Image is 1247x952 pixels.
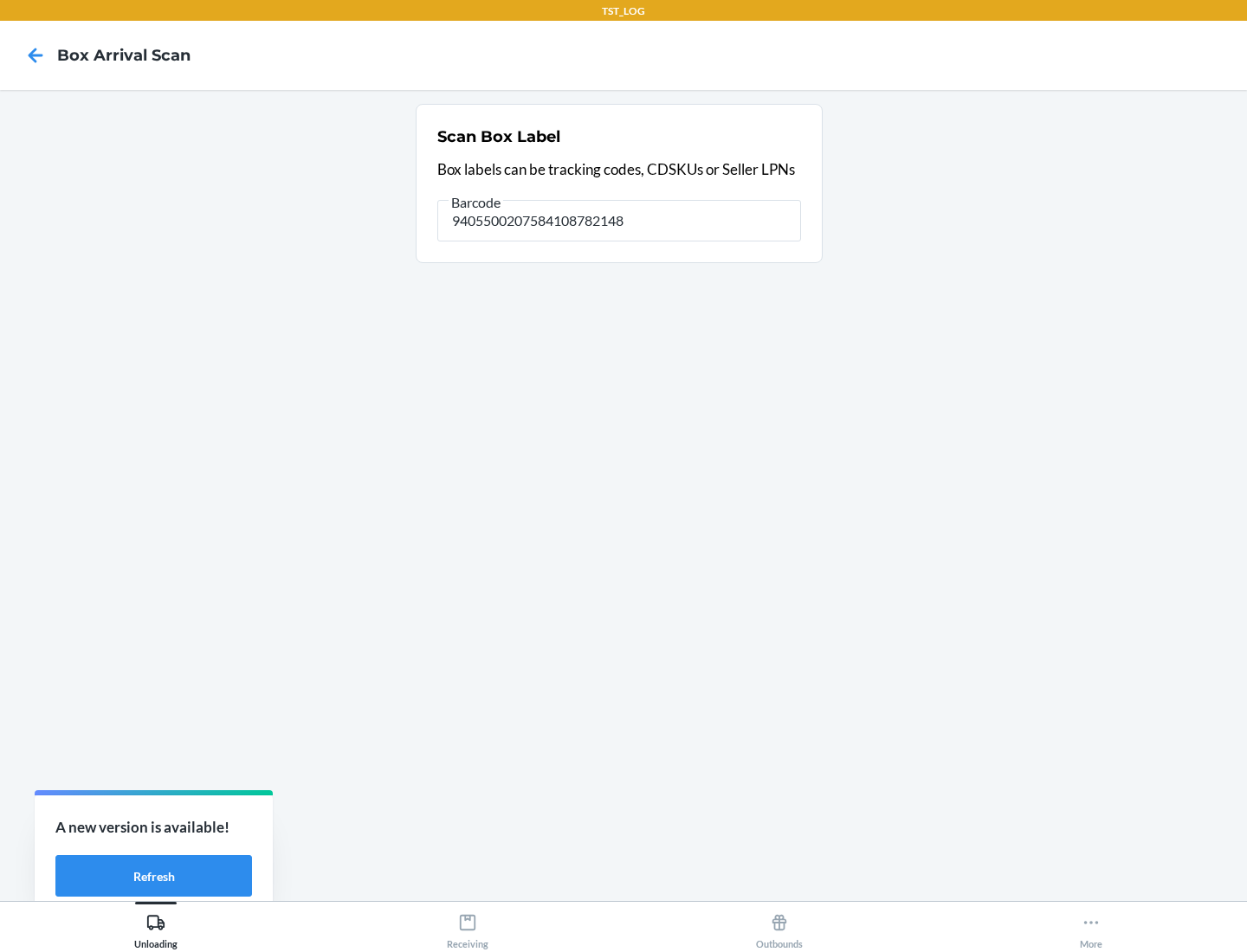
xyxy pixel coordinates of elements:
div: Unloading [134,906,178,949]
span: Barcode [449,194,503,211]
button: Receiving [312,902,623,949]
div: Outbounds [756,906,803,949]
button: Outbounds [623,902,935,949]
p: Box labels can be tracking codes, CDSKUs or Seller LPNs [437,158,801,181]
h4: Box Arrival Scan [57,44,191,67]
button: More [935,902,1247,949]
div: Receiving [447,906,488,949]
p: TST_LOG [602,3,645,19]
button: Refresh [55,855,252,897]
input: Barcode [437,200,801,241]
div: More [1080,906,1102,949]
h2: Scan Box Label [437,125,560,148]
p: A new version is available! [55,816,252,839]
